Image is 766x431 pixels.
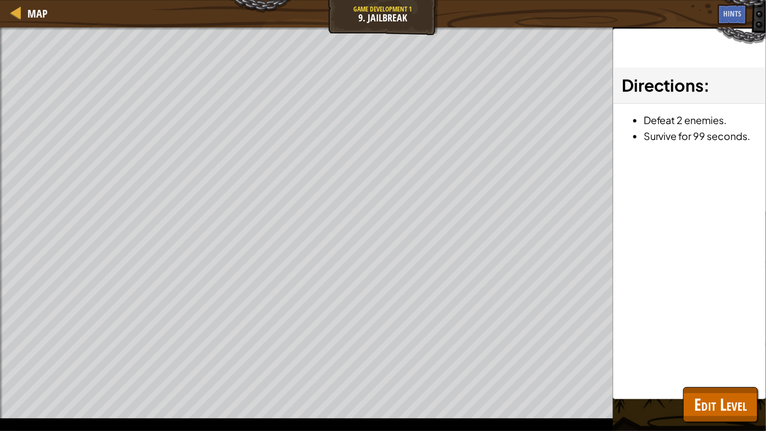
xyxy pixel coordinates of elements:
span: Directions [622,75,704,96]
span: Map [27,6,48,21]
li: Survive for 99 seconds. [644,128,757,144]
a: Map [22,6,48,21]
span: Hints [723,8,741,19]
span: Edit Level [694,393,747,416]
li: Defeat 2 enemies. [644,112,757,128]
h3: : [622,73,757,98]
button: Edit Level [683,387,758,422]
